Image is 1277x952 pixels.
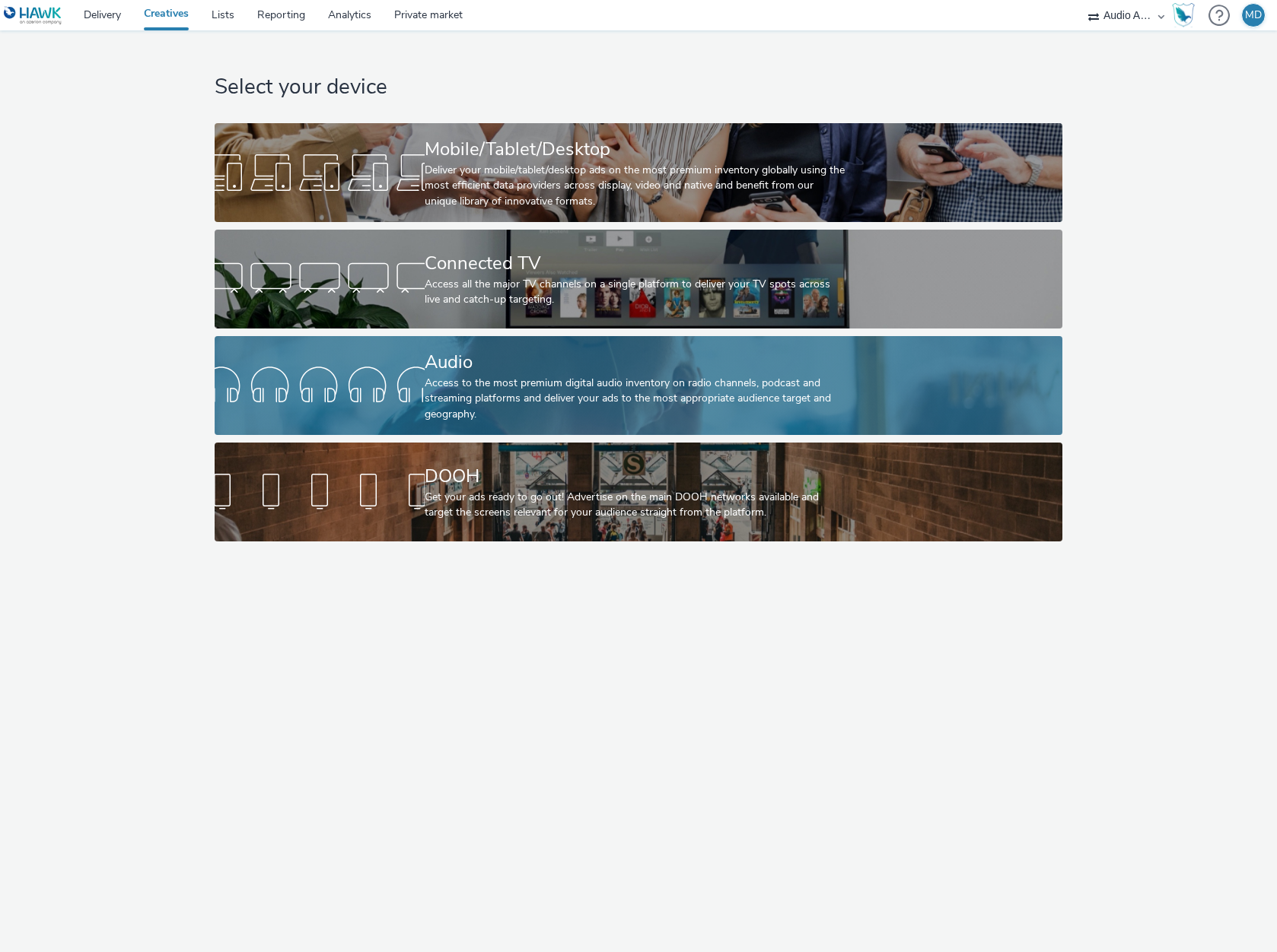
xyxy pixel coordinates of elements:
[1245,4,1262,27] div: MD
[425,490,845,521] div: Get your ads ready to go out! Advertise on the main DOOH networks available and target the screen...
[215,230,1062,328] a: Connected TVAccess all the major TV channels on a single platform to deliver your TV spots across...
[425,349,845,376] div: Audio
[425,277,845,308] div: Access all the major TV channels on a single platform to deliver your TV spots across live and ca...
[4,6,62,25] img: undefined Logo
[215,73,1062,102] h1: Select your device
[1172,3,1195,27] img: Hawk Academy
[425,250,845,277] div: Connected TV
[425,136,845,163] div: Mobile/Tablet/Desktop
[215,443,1062,541] a: DOOHGet your ads ready to go out! Advertise on the main DOOH networks available and target the sc...
[215,123,1062,222] a: Mobile/Tablet/DesktopDeliver your mobile/tablet/desktop ads on the most premium inventory globall...
[215,336,1062,435] a: AudioAccess to the most premium digital audio inventory on radio channels, podcast and streaming ...
[425,463,845,490] div: DOOH
[425,163,845,209] div: Deliver your mobile/tablet/desktop ads on the most premium inventory globally using the most effi...
[425,376,845,422] div: Access to the most premium digital audio inventory on radio channels, podcast and streaming platf...
[1172,3,1201,27] a: Hawk Academy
